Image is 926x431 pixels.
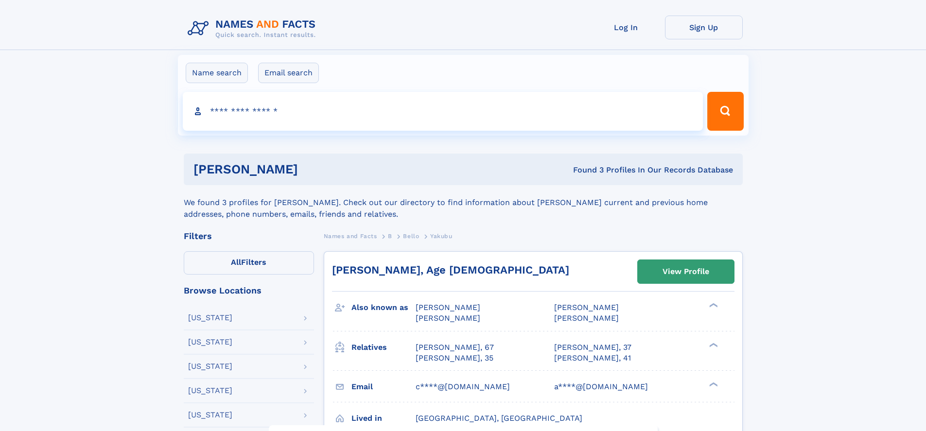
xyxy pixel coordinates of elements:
[324,230,377,242] a: Names and Facts
[665,16,743,39] a: Sign Up
[188,387,232,395] div: [US_STATE]
[436,165,733,175] div: Found 3 Profiles In Our Records Database
[416,342,494,353] a: [PERSON_NAME], 67
[351,410,416,427] h3: Lived in
[416,303,480,312] span: [PERSON_NAME]
[184,232,314,241] div: Filters
[388,233,392,240] span: B
[184,286,314,295] div: Browse Locations
[188,362,232,370] div: [US_STATE]
[707,381,718,387] div: ❯
[554,353,631,363] a: [PERSON_NAME], 41
[188,314,232,322] div: [US_STATE]
[416,313,480,323] span: [PERSON_NAME]
[403,230,419,242] a: Bello
[183,92,703,131] input: search input
[403,233,419,240] span: Bello
[193,163,436,175] h1: [PERSON_NAME]
[188,411,232,419] div: [US_STATE]
[184,185,743,220] div: We found 3 profiles for [PERSON_NAME]. Check out our directory to find information about [PERSON_...
[638,260,734,283] a: View Profile
[707,92,743,131] button: Search Button
[416,414,582,423] span: [GEOGRAPHIC_DATA], [GEOGRAPHIC_DATA]
[707,302,718,309] div: ❯
[707,342,718,348] div: ❯
[351,379,416,395] h3: Email
[184,16,324,42] img: Logo Names and Facts
[554,313,619,323] span: [PERSON_NAME]
[351,339,416,356] h3: Relatives
[416,353,493,363] a: [PERSON_NAME], 35
[587,16,665,39] a: Log In
[554,342,631,353] a: [PERSON_NAME], 37
[188,338,232,346] div: [US_STATE]
[351,299,416,316] h3: Also known as
[231,258,241,267] span: All
[184,251,314,275] label: Filters
[388,230,392,242] a: B
[554,303,619,312] span: [PERSON_NAME]
[258,63,319,83] label: Email search
[430,233,453,240] span: Yakubu
[663,260,709,283] div: View Profile
[332,264,569,276] a: [PERSON_NAME], Age [DEMOGRAPHIC_DATA]
[186,63,248,83] label: Name search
